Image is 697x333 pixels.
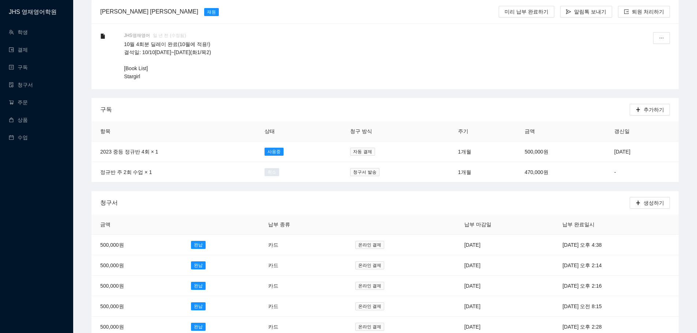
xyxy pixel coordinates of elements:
button: export퇴원 처리하기 [618,6,670,18]
td: [DATE] [606,141,679,162]
span: 추가하기 [644,106,664,114]
button: 미리 납부 완료하기 [499,6,554,18]
a: team학생 [9,29,28,35]
th: 납부 완료일시 [554,215,679,235]
p: 10월 4회분 딜레이 완료(10월에 적용!) 결석일: 10/10[DATE]~[DATE](화1/목2) [Book List] Stargirl [124,40,622,80]
span: 완납 [191,302,206,310]
th: 상태 [256,121,342,141]
th: 금액 [516,121,606,141]
td: 카드 [259,255,346,276]
span: 취소 [265,168,279,176]
td: 1개월 [449,141,516,162]
span: plus [636,200,641,206]
a: shopping상품 [9,117,28,123]
td: 500,000원 [516,141,606,162]
td: [DATE] 오전 8:15 [554,296,679,317]
a: calendar수업 [9,135,28,140]
button: plus추가하기 [630,104,670,116]
span: JHS영재영어 [124,32,153,39]
th: 금액 [91,215,182,235]
span: 완납 [191,282,206,290]
th: 청구 방식 [341,121,449,141]
td: [DATE] 오후 2:16 [554,276,679,296]
span: 재원 [204,8,219,16]
span: 완납 [191,261,206,269]
td: - [606,162,679,182]
span: 온라인 결제 [355,323,384,331]
div: 구독 [100,99,630,120]
div: [PERSON_NAME] [PERSON_NAME] [97,7,201,16]
span: 퇴원 처리하기 [632,8,664,16]
th: 납부 종류 [259,215,346,235]
div: 청구서 [100,192,630,213]
td: [DATE] 오후 2:14 [554,255,679,276]
span: export [624,9,629,15]
td: 500,000원 [91,296,182,317]
a: shopping-cart주문 [9,99,28,105]
a: profile구독 [9,64,28,70]
td: 500,000원 [91,276,182,296]
td: 카드 [259,235,346,255]
td: [DATE] 오후 4:38 [554,235,679,255]
span: plus [636,107,641,113]
td: 500,000원 [91,235,182,255]
span: 일 년 전 [153,33,169,38]
span: 온라인 결제 [355,282,384,290]
td: 470,000원 [516,162,606,182]
td: [DATE] [456,296,554,317]
th: 주기 [449,121,516,141]
span: 완납 [191,241,206,249]
span: 온라인 결제 [355,302,384,310]
span: 온라인 결제 [355,241,384,249]
th: 갱신일 [606,121,679,141]
td: [DATE] [456,235,554,255]
span: send [566,9,571,15]
a: wallet결제 [9,47,28,53]
a: file-done청구서 [9,82,33,88]
td: 카드 [259,296,346,317]
span: 미리 납부 완료하기 [505,8,548,16]
td: 500,000원 [91,255,182,276]
th: 항목 [91,121,256,141]
span: (수정됨) [170,33,186,38]
span: 생성하기 [644,199,664,207]
span: 사용중 [265,148,284,156]
button: send알림톡 보내기 [560,6,612,18]
button: ellipsis [653,32,670,44]
td: [DATE] [456,276,554,296]
span: 청구서 발송 [350,168,379,176]
span: 완납 [191,323,206,331]
span: 알림톡 보내기 [574,8,606,16]
button: plus생성하기 [630,197,670,209]
td: 카드 [259,276,346,296]
td: 1개월 [449,162,516,182]
span: ellipsis [659,35,664,41]
span: file [100,34,105,39]
th: 납부 마감일 [456,215,554,235]
td: 2023 중등 정규반 4회 × 1 [91,141,256,162]
span: 자동 결제 [350,148,375,156]
td: 정규반 주 2회 수업 × 1 [91,162,256,182]
span: 온라인 결제 [355,261,384,269]
td: [DATE] [456,255,554,276]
